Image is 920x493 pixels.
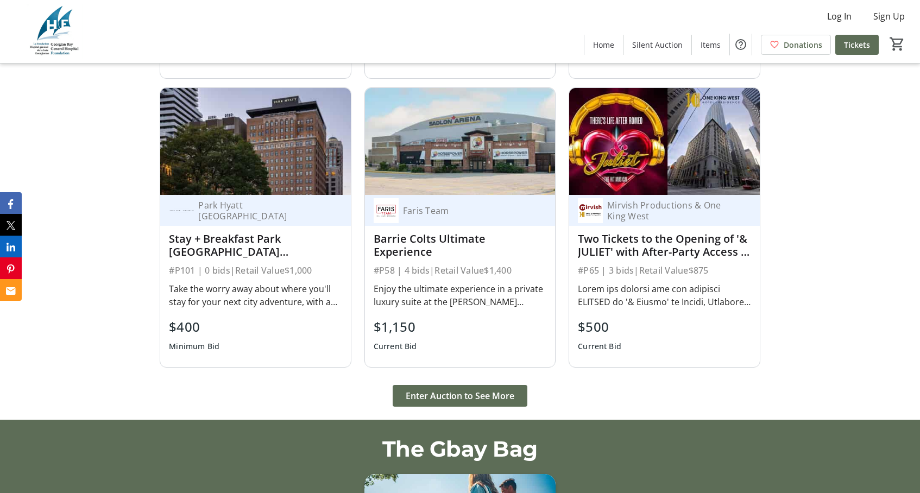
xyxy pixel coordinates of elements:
[784,39,822,50] span: Donations
[382,435,538,462] span: The Gbay Bag
[406,389,514,402] span: Enter Auction to See More
[393,385,527,407] button: Enter Auction to See More
[374,317,417,337] div: $1,150
[844,39,870,50] span: Tickets
[169,263,342,278] div: #P101 | 0 bids | Retail Value $1,000
[827,10,852,23] span: Log In
[578,198,603,223] img: Mirvish Productions & One King West
[194,200,329,222] div: Park Hyatt [GEOGRAPHIC_DATA]
[169,232,342,258] div: Stay + Breakfast Park [GEOGRAPHIC_DATA] [GEOGRAPHIC_DATA]
[169,282,342,308] div: Take the worry away about where you'll stay for your next city adventure, with a one-nights stay ...
[730,34,752,55] button: Help
[593,39,614,50] span: Home
[578,317,621,337] div: $500
[169,317,219,337] div: $400
[692,35,729,55] a: Items
[578,232,751,258] div: Two Tickets to the Opening of '& JULIET' with After-Party Access + Hotel Stay at [GEOGRAPHIC_DATA]
[701,39,721,50] span: Items
[578,263,751,278] div: #P65 | 3 bids | Retail Value $875
[578,282,751,308] div: Lorem ips dolorsi ame con adipisci ELITSED do '& Eiusmo' te Incidi, Utlabore 69et (dolorem) al en...
[374,263,546,278] div: #P58 | 4 bids | Retail Value $1,400
[7,4,103,59] img: Georgian Bay General Hospital Foundation's Logo
[623,35,691,55] a: Silent Auction
[865,8,913,25] button: Sign Up
[374,337,417,356] div: Current Bid
[160,88,350,195] img: Stay + Breakfast Park Hyatt Toronto
[569,88,759,195] img: Two Tickets to the Opening of '& JULIET' with After-Party Access + Hotel Stay at One King West
[365,88,555,195] img: Barrie Colts Ultimate Experience
[584,35,623,55] a: Home
[632,39,683,50] span: Silent Auction
[399,205,533,216] div: Faris Team
[578,337,621,356] div: Current Bid
[374,232,546,258] div: Barrie Colts Ultimate Experience
[374,198,399,223] img: Faris Team
[169,198,194,223] img: Park Hyatt Toronto
[835,35,879,55] a: Tickets
[818,8,860,25] button: Log In
[374,282,546,308] div: Enjoy the ultimate experience in a private luxury suite at the [PERSON_NAME][GEOGRAPHIC_DATA], wa...
[603,200,738,222] div: Mirvish Productions & One King West
[887,34,907,54] button: Cart
[169,337,219,356] div: Minimum Bid
[761,35,831,55] a: Donations
[873,10,905,23] span: Sign Up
